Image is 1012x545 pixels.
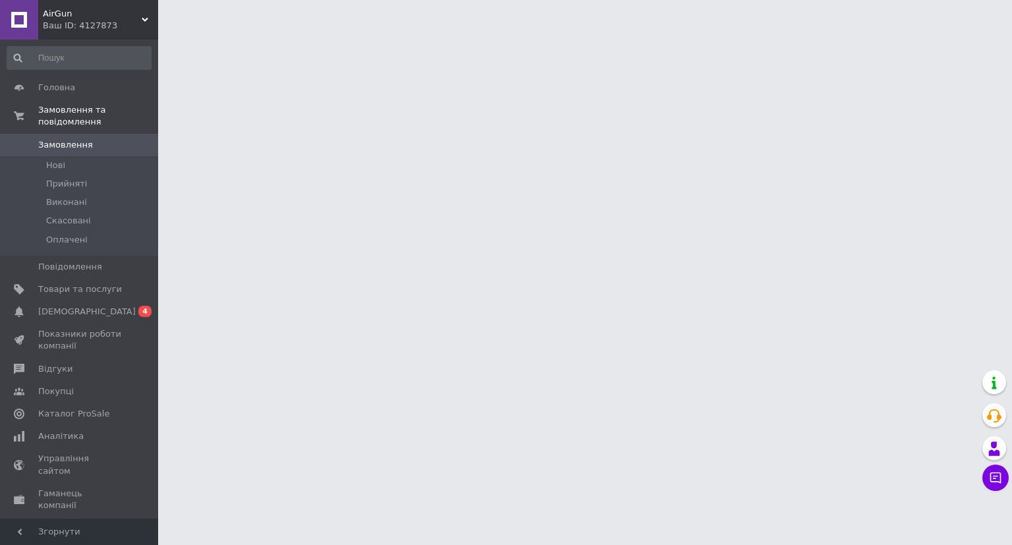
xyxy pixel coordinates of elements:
[38,386,74,397] span: Покупці
[38,328,122,352] span: Показники роботи компанії
[46,196,87,208] span: Виконані
[38,306,136,318] span: [DEMOGRAPHIC_DATA]
[43,20,158,32] div: Ваш ID: 4127873
[38,82,75,94] span: Головна
[38,104,158,128] span: Замовлення та повідомлення
[982,465,1009,491] button: Чат з покупцем
[46,215,91,227] span: Скасовані
[38,488,122,511] span: Гаманець компанії
[38,139,93,151] span: Замовлення
[46,159,65,171] span: Нові
[46,178,87,190] span: Прийняті
[38,453,122,476] span: Управління сайтом
[43,8,142,20] span: AirGun
[7,46,152,70] input: Пошук
[38,283,122,295] span: Товари та послуги
[46,234,88,246] span: Оплачені
[38,261,102,273] span: Повідомлення
[38,430,84,442] span: Аналітика
[138,306,152,317] span: 4
[38,363,72,375] span: Відгуки
[38,408,109,420] span: Каталог ProSale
